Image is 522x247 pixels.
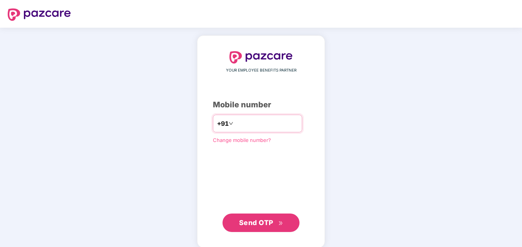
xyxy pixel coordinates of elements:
[217,119,229,129] span: +91
[226,67,296,73] span: YOUR EMPLOYEE BENEFITS PARTNER
[229,51,293,63] img: logo
[229,121,233,126] span: down
[239,219,273,227] span: Send OTP
[278,221,283,226] span: double-right
[8,8,71,21] img: logo
[213,137,271,143] a: Change mobile number?
[213,99,309,111] div: Mobile number
[223,214,299,232] button: Send OTPdouble-right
